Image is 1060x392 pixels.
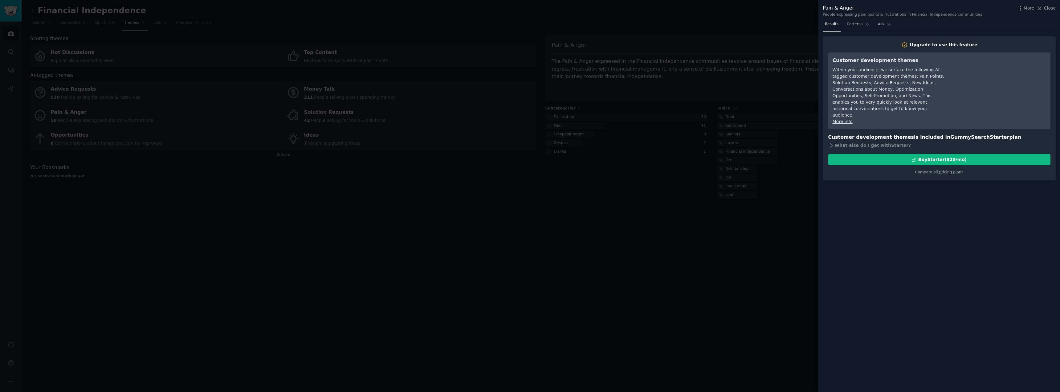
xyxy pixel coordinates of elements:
div: Upgrade to use this feature [910,42,977,48]
button: BuyStarter($29/mo) [828,154,1050,165]
a: Results [823,19,841,32]
span: GummySearch Starter [950,134,1009,140]
span: Close [1044,5,1056,11]
iframe: YouTube video player [954,57,1046,103]
h3: Customer development themes is included in plan [828,134,1050,141]
a: Ask [876,19,893,32]
a: Patterns [845,19,871,32]
div: Within your audience, we surface the following AI-tagged customer development themes: Pain Points... [833,67,945,118]
div: Pain & Anger [823,4,982,12]
div: Buy Starter ($ 29 /mo ) [918,156,967,163]
span: Patterns [847,22,862,27]
h3: Customer development themes [833,57,945,64]
span: Ask [878,22,885,27]
button: More [1017,5,1034,11]
a: Compare all pricing plans [915,170,963,174]
button: Close [1036,5,1056,11]
span: More [1024,5,1034,11]
div: What else do I get with Starter ? [828,141,1050,150]
span: Results [825,22,838,27]
div: People expressing pain points & frustrations in Financial Independence communities [823,12,982,18]
a: More info [833,119,853,124]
